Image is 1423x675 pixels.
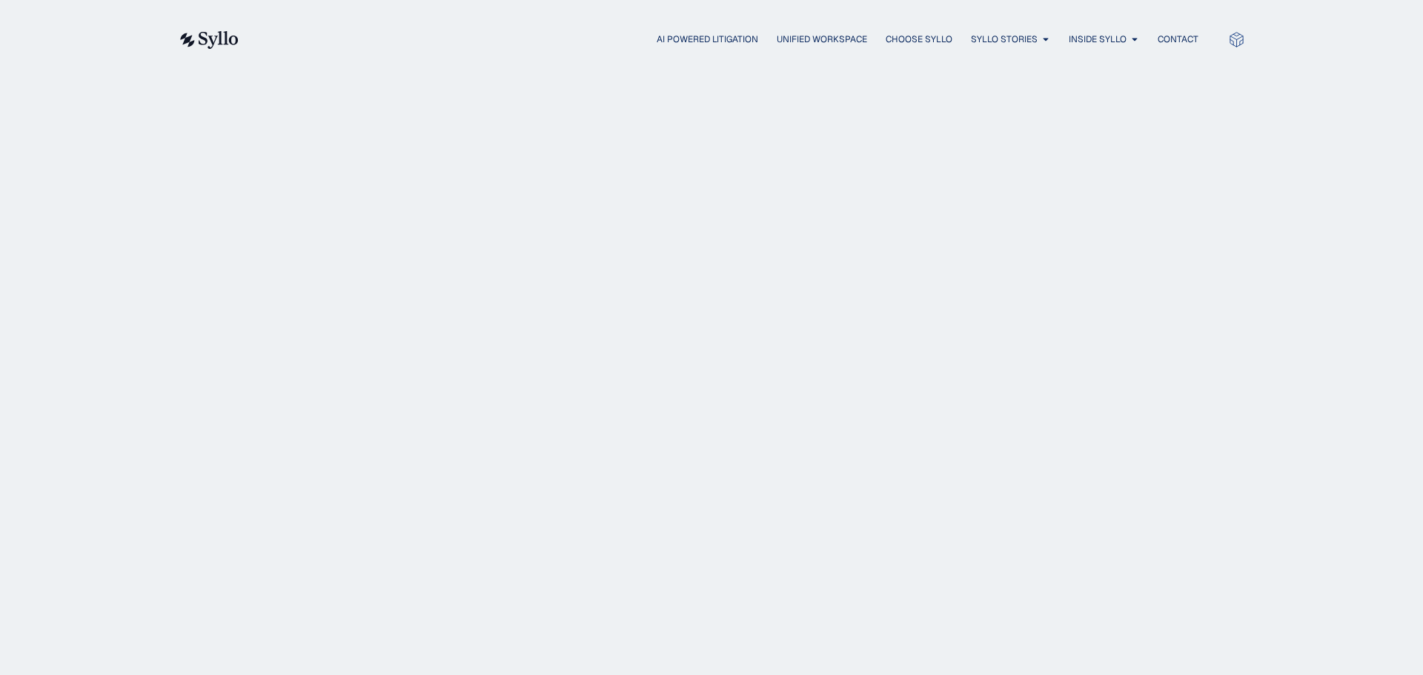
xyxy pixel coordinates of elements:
nav: Menu [268,33,1198,47]
div: Menu Toggle [268,33,1198,47]
a: Choose Syllo [886,33,952,46]
img: syllo [178,31,239,49]
a: Unified Workspace [777,33,867,46]
a: Contact [1158,33,1198,46]
a: AI Powered Litigation [657,33,758,46]
a: Syllo Stories [971,33,1038,46]
a: Inside Syllo [1069,33,1127,46]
